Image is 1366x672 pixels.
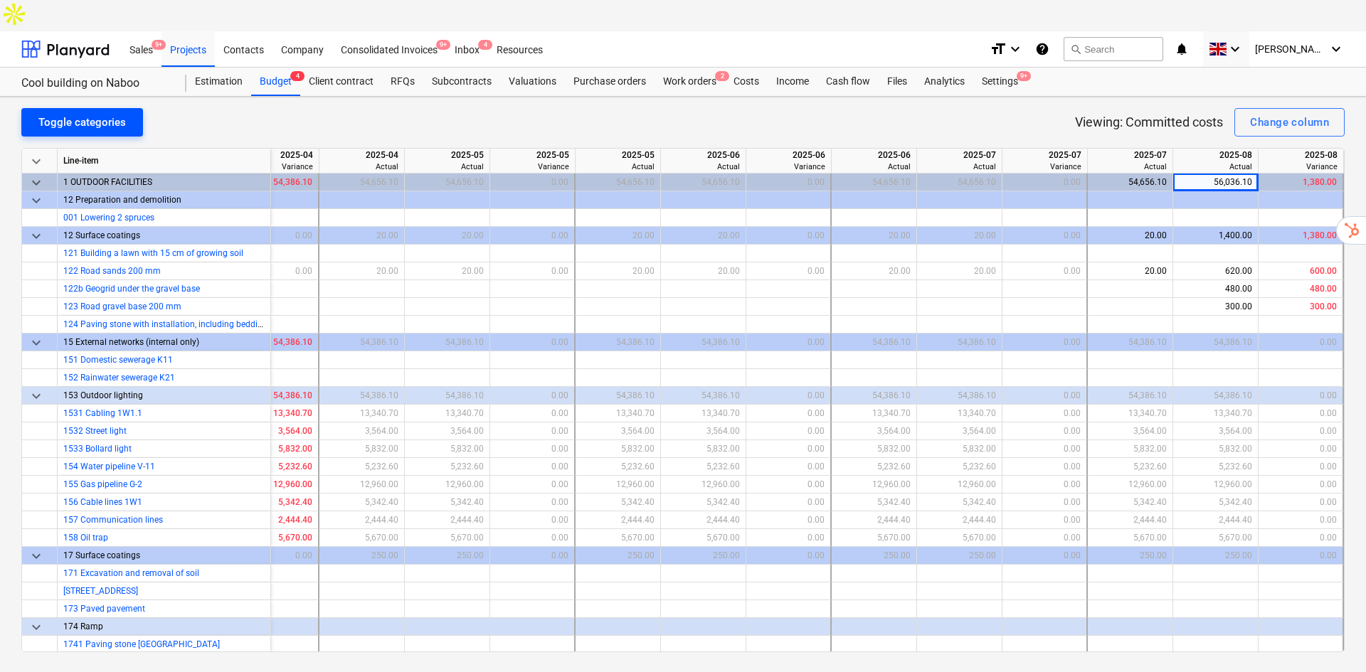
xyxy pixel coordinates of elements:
[1264,174,1337,191] div: 1,380.00
[63,248,243,258] span: 121 Building a lawn with 15 cm of growing soil
[1227,41,1244,58] i: keyboard_arrow_down
[752,405,825,422] div: 0.00
[332,31,446,67] a: Consolidated Invoices9+
[667,334,740,351] div: 54,386.10
[411,334,484,351] div: 54,386.10
[581,458,655,476] div: 5,232.60
[1094,458,1167,476] div: 5,232.60
[1008,262,1081,280] div: 0.00
[752,174,825,191] div: 0.00
[325,174,398,191] div: 54,656.10
[63,355,173,365] a: 151 Domestic sewerage K11
[715,71,729,81] span: 2
[1264,405,1337,422] div: 0.00
[1264,422,1337,440] div: 0.00
[496,227,568,245] div: 0.00
[581,161,655,172] div: Actual
[1179,422,1252,440] div: 3,564.00
[1175,41,1189,58] i: notifications
[215,31,272,67] div: Contacts
[411,476,484,494] div: 12,960.00
[446,31,488,67] a: Inbox4
[1070,43,1081,55] span: search
[923,387,996,405] div: 54,386.10
[1007,41,1024,58] i: keyboard_arrow_down
[667,387,740,405] div: 54,386.10
[1008,440,1081,458] div: 0.00
[496,422,568,440] div: 0.00
[655,68,725,96] a: Work orders2
[1094,422,1167,440] div: 3,564.00
[655,68,725,96] div: Work orders
[916,68,973,96] a: Analytics
[1094,149,1167,161] div: 2025-07
[1094,262,1167,280] div: 20.00
[63,373,175,383] span: 152 Rainwater sewerage K21
[1179,387,1252,405] div: 54,386.10
[1008,405,1081,422] div: 0.00
[752,262,825,280] div: 0.00
[325,440,398,458] div: 5,832.00
[240,511,312,529] div: 2,444.40
[325,161,398,172] div: Actual
[496,149,569,161] div: 2025-05
[667,405,740,422] div: 13,340.70
[973,68,1027,96] a: Settings9+
[667,227,740,245] div: 20.00
[240,422,312,440] div: 3,564.00
[272,31,332,67] div: Company
[1179,227,1252,245] div: 1,400.00
[63,462,155,471] a: 154 Water pipeline V-11
[581,440,655,458] div: 5,832.00
[63,213,154,223] a: 001 Lowering 2 spruces
[240,405,312,422] div: 13,340.70
[500,68,565,96] a: Valuations
[496,334,568,351] div: 0.00
[63,497,142,507] a: 156 Cable lines 1W1
[1008,227,1081,245] div: 0.00
[63,177,152,187] span: 1 OUTDOOR FACILITIES
[1094,161,1167,172] div: Actual
[1008,387,1081,405] div: 0.00
[1179,280,1252,298] div: 480.00
[496,440,568,458] div: 0.00
[332,31,446,67] div: Consolidated Invoices
[63,533,108,543] a: 158 Oil trap
[752,227,825,245] div: 0.00
[240,387,312,405] div: 54,386.10
[837,161,911,172] div: Actual
[411,494,484,511] div: 5,342.40
[837,174,911,191] div: 54,656.10
[411,422,484,440] div: 3,564.00
[28,174,45,191] span: keyboard_arrow_down
[1179,440,1252,458] div: 5,832.00
[1179,161,1252,172] div: Actual
[63,604,145,614] span: 173 Paved pavement
[488,31,551,67] a: Resources
[837,494,911,511] div: 5,342.40
[923,174,996,191] div: 54,656.10
[411,511,484,529] div: 2,444.40
[28,153,45,170] span: keyboard_arrow_down
[63,319,268,329] span: 124 Paving stone with installation, including bedding
[496,511,568,529] div: 0.00
[325,387,398,405] div: 54,386.10
[28,228,45,245] span: keyboard_arrow_down
[1094,334,1167,351] div: 54,386.10
[1264,476,1337,494] div: 0.00
[63,284,200,294] span: 122b Geogrid under the gravel base
[1008,161,1081,172] div: Variance
[382,68,423,96] a: RFQs
[325,494,398,511] div: 5,342.40
[725,68,768,96] a: Costs
[63,639,220,649] span: 1741 Paving stone Nunnakivi hall
[436,40,450,50] span: 9+
[837,511,911,529] div: 2,444.40
[581,227,655,245] div: 20.00
[1264,494,1337,511] div: 0.00
[240,334,312,351] div: 54,386.10
[667,422,740,440] div: 3,564.00
[667,149,740,161] div: 2025-06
